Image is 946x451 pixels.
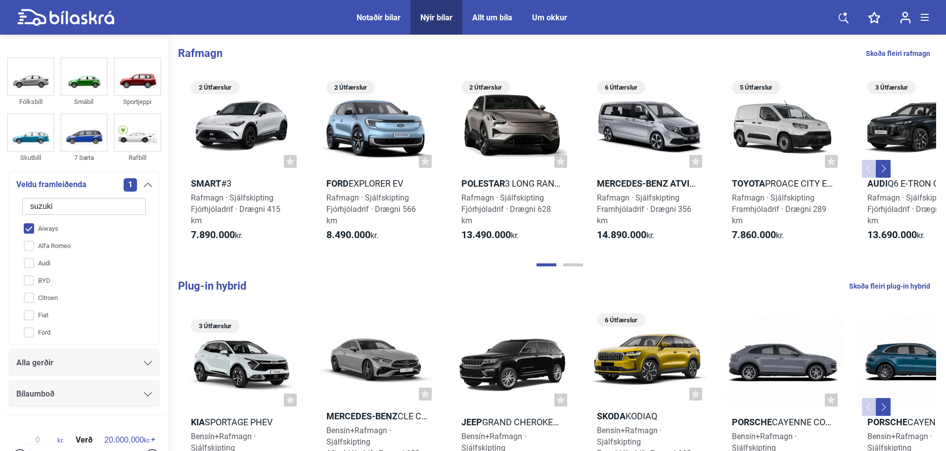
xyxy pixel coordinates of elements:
b: Polestar [461,178,505,189]
a: 2 ÚtfærslurPolestar3 Long range Dual motorRafmagn · SjálfskiptingFjórhjóladrif · Drægni 628 km13.... [452,77,572,250]
b: Audi [867,178,888,189]
span: 5 Útfærslur [737,81,775,94]
span: kr. [597,229,654,241]
span: 1 [124,178,137,192]
span: 2 Útfærslur [466,81,505,94]
div: Fólksbíll [7,96,54,107]
a: 2 ÚtfærslurSmart#3Rafmagn · SjálfskiptingFjórhjóladrif · Drægni 415 km7.890.000kr. [182,77,302,250]
span: kr. [18,436,64,445]
span: kr. [104,436,150,445]
a: 2 ÚtfærslurFordExplorer EVRafmagn · SjálfskiptingFjórhjóladrif · Drægni 566 km8.490.000kr. [317,77,437,250]
span: 3 Útfærslur [196,319,234,333]
h2: Grand Cherokee 4xe PHEV [452,416,572,428]
h2: Cayenne Coupe E-Hybrid [723,416,843,428]
h2: Kodiaq [588,410,708,422]
div: Skutbíll [7,152,54,163]
b: Ford [326,178,349,189]
span: Alla gerðir [16,356,53,370]
b: 7.890.000 [191,229,235,241]
b: Mercedes-Benz [326,411,398,421]
div: Smábíl [60,96,108,107]
div: Sportjeppi [114,96,161,107]
button: Next [876,160,891,178]
a: 6 ÚtfærslurMercedes-Benz AtvinnubílarEQV millilangurRafmagn · SjálfskiptingFramhjóladrif · Drægni... [588,77,708,250]
b: Mercedes-Benz Atvinnubílar [597,178,732,189]
span: Rafmagn · Sjálfskipting Fjórhjóladrif · Drægni 566 km [326,193,416,225]
span: Verð [73,436,95,444]
span: 2 Útfærslur [331,81,370,94]
b: Skoda [597,411,626,421]
h2: Sportage PHEV [182,416,302,428]
img: user-login.svg [900,11,911,24]
span: Bílaumboð [16,387,54,401]
h2: CLE Coupe 300e m. EQ tækni [317,410,437,422]
a: Um okkur [532,13,567,22]
div: Rafbíll [114,152,161,163]
h2: EQV millilangur [588,178,708,189]
a: Notaðir bílar [357,13,401,22]
span: Veldu framleiðenda [16,178,87,192]
span: kr. [732,229,784,241]
span: kr. [326,229,378,241]
div: 7 Sæta [60,152,108,163]
b: Plug-in hybrid [178,280,246,292]
button: Previous [862,398,877,416]
button: Page 2 [563,263,583,266]
span: 6 Útfærslur [602,81,640,94]
span: Rafmagn · Sjálfskipting Framhjóladrif · Drægni 289 km [732,193,826,225]
span: 6 Útfærslur [602,313,640,327]
span: kr. [867,229,925,241]
b: 13.690.000 [867,229,917,241]
b: Rafmagn [178,47,223,59]
a: Allt um bíla [472,13,512,22]
h2: 3 Long range Dual motor [452,178,572,189]
a: Skoða fleiri plug-in hybrid [849,280,930,293]
span: Rafmagn · Sjálfskipting Fjórhjóladrif · Drægni 628 km [461,193,551,225]
b: 13.490.000 [461,229,511,241]
h2: Proace City EV Stuttur [723,178,843,189]
span: kr. [461,229,519,241]
b: Smart [191,178,221,189]
b: 8.490.000 [326,229,370,241]
b: Jeep [461,417,482,427]
button: Page 1 [537,263,556,266]
span: 3 Útfærslur [872,81,911,94]
b: Porsche [867,417,907,427]
b: Kia [191,417,205,427]
span: kr. [191,229,243,241]
b: Toyota [732,178,765,189]
a: Skoða fleiri rafmagn [866,47,930,60]
a: 5 ÚtfærslurToyotaProace City EV StutturRafmagn · SjálfskiptingFramhjóladrif · Drægni 289 km7.860.... [723,77,843,250]
a: Nýir bílar [420,13,452,22]
span: Rafmagn · Sjálfskipting Fjórhjóladrif · Drægni 415 km [191,193,280,225]
b: Porsche [732,417,772,427]
b: 7.860.000 [732,229,776,241]
span: Rafmagn · Sjálfskipting Framhjóladrif · Drægni 356 km [597,193,691,225]
h2: Explorer EV [317,178,437,189]
span: 2 Útfærslur [196,81,234,94]
b: 14.890.000 [597,229,646,241]
button: Previous [862,160,877,178]
button: Next [876,398,891,416]
h2: #3 [182,178,302,189]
